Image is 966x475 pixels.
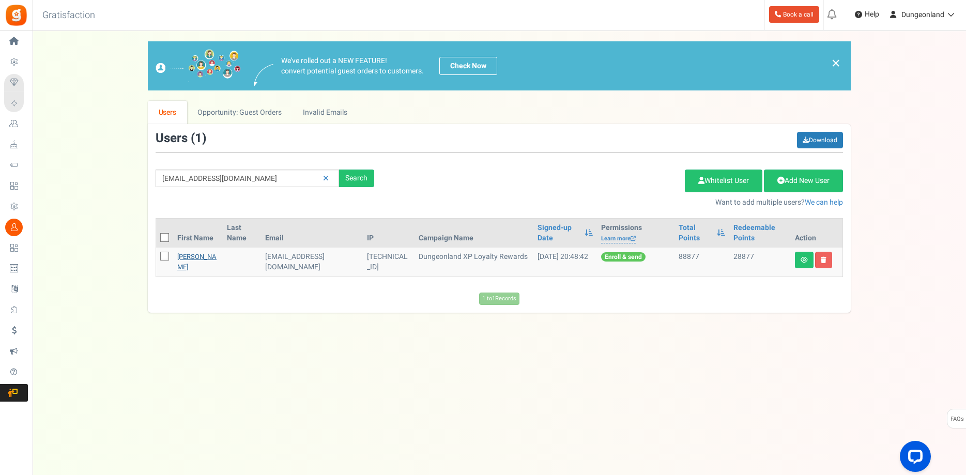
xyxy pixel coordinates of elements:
th: Action [791,219,842,248]
span: Dungeonland [901,9,944,20]
span: Help [862,9,879,20]
th: Campaign Name [415,219,533,248]
th: Last Name [223,219,261,248]
span: Enroll & send [601,252,646,262]
a: Help [851,6,883,23]
img: images [156,49,241,83]
h3: Users ( ) [156,132,206,145]
td: [DATE] 20:48:42 [533,248,597,277]
a: Check Now [439,57,497,75]
i: Delete user [821,257,826,263]
a: Learn more [601,235,636,243]
a: Book a call [769,6,819,23]
th: First Name [173,219,223,248]
a: [PERSON_NAME] [177,252,217,272]
p: We've rolled out a NEW FEATURE! convert potential guest orders to customers. [281,56,424,76]
a: Opportunity: Guest Orders [187,101,292,124]
a: Signed-up Date [538,223,579,243]
img: Gratisfaction [5,4,28,27]
td: 28877 [729,248,791,277]
th: IP [363,219,415,248]
i: View details [801,257,808,263]
span: FAQs [950,409,964,429]
a: × [831,57,840,69]
a: Whitelist User [685,170,762,192]
input: Search by email or name [156,170,339,187]
span: 1 [195,129,202,147]
a: Users [148,101,187,124]
a: Add New User [764,170,843,192]
a: Total Points [679,223,712,243]
td: Dungeonland XP Loyalty Rewards [415,248,533,277]
h3: Gratisfaction [31,5,106,26]
a: We can help [805,197,843,208]
a: Reset [318,170,334,188]
td: [EMAIL_ADDRESS][DOMAIN_NAME] [261,248,363,277]
a: Invalid Emails [293,101,358,124]
a: Redeemable Points [733,223,787,243]
th: Permissions [597,219,674,248]
td: [TECHNICAL_ID] [363,248,415,277]
img: images [254,64,273,86]
td: 88877 [674,248,729,277]
a: Download [797,132,843,148]
th: Email [261,219,363,248]
p: Want to add multiple users? [390,197,843,208]
div: Search [339,170,374,187]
